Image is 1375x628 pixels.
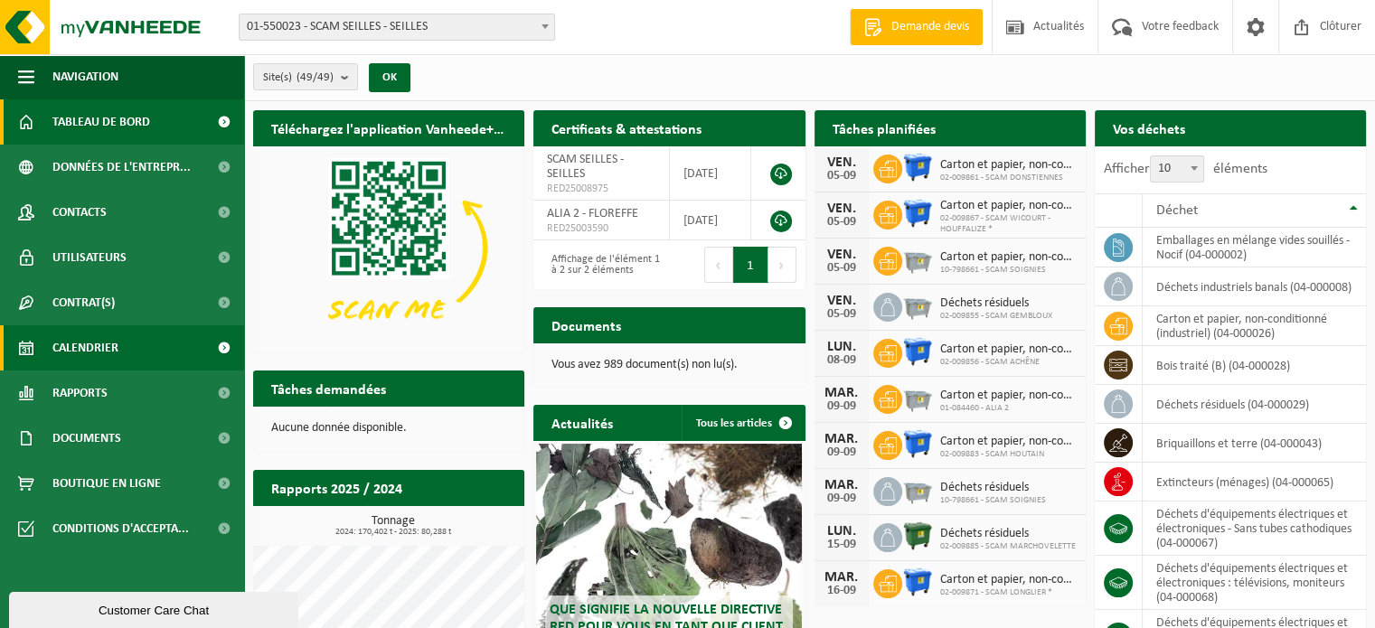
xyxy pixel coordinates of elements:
td: déchets résiduels (04-000029) [1143,385,1366,424]
div: 15-09 [824,539,860,551]
img: Download de VHEPlus App [253,146,524,350]
div: LUN. [824,524,860,539]
p: Vous avez 989 document(s) non lu(s). [551,359,786,371]
span: Carton et papier, non-conditionné (industriel) [940,199,1077,213]
span: Carton et papier, non-conditionné (industriel) [940,250,1077,265]
div: 05-09 [824,262,860,275]
span: RED25008975 [547,182,655,196]
span: Carton et papier, non-conditionné (industriel) [940,158,1077,173]
h2: Téléchargez l'application Vanheede+ maintenant! [253,110,524,145]
button: Site(s)(49/49) [253,63,358,90]
div: 09-09 [824,492,860,505]
span: 02-009885 - SCAM MARCHOVELETTE [940,541,1076,552]
span: 02-009855 - SCAM GEMBLOUX [940,311,1052,322]
button: Next [768,247,796,283]
label: Afficher éléments [1104,162,1267,176]
a: Demande devis [850,9,983,45]
span: Contacts [52,190,107,235]
iframe: chat widget [9,588,302,628]
td: bois traité (B) (04-000028) [1143,346,1366,385]
span: Déchets résiduels [940,527,1076,541]
span: 02-009871 - SCAM LONGLIER * [940,587,1077,598]
button: Previous [704,247,733,283]
button: OK [369,63,410,92]
div: VEN. [824,202,860,216]
div: 05-09 [824,308,860,321]
td: déchets d'équipements électriques et électroniques : télévisions, moniteurs (04-000068) [1143,556,1366,610]
span: 02-009856 - SCAM ACHÊNE [940,357,1077,368]
span: 02-009861 - SCAM DONSTIENNES [940,173,1077,183]
div: LUN. [824,340,860,354]
span: Navigation [52,54,118,99]
a: Consulter les rapports [367,505,523,541]
div: MAR. [824,386,860,400]
div: VEN. [824,155,860,170]
span: 10-798661 - SCAM SOIGNIES [940,265,1077,276]
p: Aucune donnée disponible. [271,422,506,435]
h2: Documents [533,307,639,342]
div: 08-09 [824,354,860,367]
h2: Certificats & attestations [533,110,720,145]
img: WB-2500-GAL-GY-01 [902,382,933,413]
span: Données de l'entrepr... [52,145,191,190]
img: WB-1100-HPE-BE-01 [902,198,933,229]
span: 10-798661 - SCAM SOIGNIES [940,495,1046,506]
div: VEN. [824,248,860,262]
td: [DATE] [670,146,751,201]
span: Déchets résiduels [940,296,1052,311]
td: [DATE] [670,201,751,240]
div: MAR. [824,432,860,446]
span: Contrat(s) [52,280,115,325]
a: Tous les articles [682,405,804,441]
span: 10 [1151,156,1203,182]
td: carton et papier, non-conditionné (industriel) (04-000026) [1143,306,1366,346]
span: 02-009867 - SCAM WICOURT - HOUFFALIZE * [940,213,1077,235]
span: ALIA 2 - FLOREFFE [547,207,638,220]
span: Calendrier [52,325,118,370]
span: 01-084460 - ALIA 2 [940,403,1077,414]
span: Documents [52,416,121,461]
span: Carton et papier, non-conditionné (industriel) [940,342,1077,357]
div: MAR. [824,570,860,585]
div: 09-09 [824,446,860,459]
div: 05-09 [824,216,860,229]
span: 10 [1150,155,1204,183]
img: WB-1100-HPE-BE-01 [902,567,933,597]
h2: Tâches planifiées [815,110,954,145]
td: déchets industriels banals (04-000008) [1143,267,1366,306]
div: 09-09 [824,400,860,413]
div: 05-09 [824,170,860,183]
td: briquaillons et terre (04-000043) [1143,424,1366,463]
span: Carton et papier, non-conditionné (industriel) [940,389,1077,403]
span: 01-550023 - SCAM SEILLES - SEILLES [239,14,555,41]
span: Utilisateurs [52,235,127,280]
h2: Rapports 2025 / 2024 [253,470,420,505]
span: 2024: 170,402 t - 2025: 80,288 t [262,528,524,537]
div: MAR. [824,478,860,492]
span: Carton et papier, non-conditionné (industriel) [940,573,1077,587]
button: 1 [733,247,768,283]
span: Boutique en ligne [52,461,161,506]
img: WB-2500-GAL-GY-01 [902,474,933,505]
img: WB-2500-GAL-GY-01 [902,244,933,275]
img: WB-2500-GAL-GY-01 [902,290,933,321]
span: Tableau de bord [52,99,150,145]
span: Rapports [52,370,108,416]
span: Site(s) [263,64,334,91]
span: Demande devis [887,18,974,36]
h2: Actualités [533,405,631,440]
span: Carton et papier, non-conditionné (industriel) [940,435,1077,449]
span: SCAM SEILLES - SEILLES [547,153,624,181]
span: RED25003590 [547,221,655,236]
img: WB-1100-HPE-BE-01 [902,428,933,459]
h3: Tonnage [262,515,524,537]
h2: Tâches demandées [253,370,404,406]
h2: Vos déchets [1095,110,1203,145]
div: VEN. [824,294,860,308]
div: Affichage de l'élément 1 à 2 sur 2 éléments [542,245,660,285]
td: extincteurs (ménages) (04-000065) [1143,463,1366,501]
span: Déchet [1156,203,1198,218]
img: WB-1100-HPE-BE-01 [902,152,933,183]
span: 02-009883 - SCAM HOUTAIN [940,449,1077,460]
